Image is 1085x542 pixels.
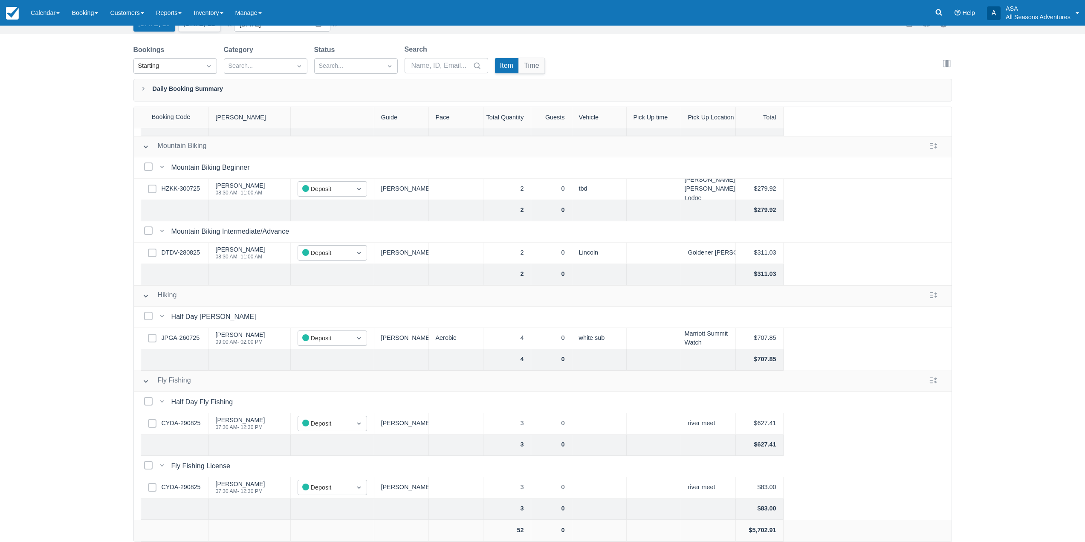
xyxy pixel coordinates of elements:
div: 0 [531,328,572,349]
div: $707.85 [736,328,784,349]
div: 4 [483,349,531,371]
div: Guide [374,107,429,128]
span: Dropdown icon [385,62,394,70]
div: 0 [531,499,572,520]
div: 0 [531,477,572,499]
div: 52 [483,520,531,542]
div: Total [736,107,784,128]
button: Time [519,58,544,73]
div: $83.00 [736,499,784,520]
div: [PERSON_NAME] [216,481,265,487]
input: Name, ID, Email... [411,58,471,73]
div: [PERSON_NAME] [PERSON_NAME] Lodge [681,179,736,200]
div: 0 [531,200,572,221]
div: [PERSON_NAME] [374,179,429,200]
div: 0 [531,520,572,542]
div: $5,702.91 [736,520,784,542]
label: Bookings [133,45,168,55]
div: Deposit [302,419,347,429]
div: Pick Up Location [681,107,736,128]
button: Item [495,58,519,73]
div: $627.41 [736,435,784,456]
div: Deposit [302,248,347,258]
div: [PERSON_NAME] [216,417,265,423]
div: 2 [483,264,531,285]
div: 2 [483,200,531,221]
img: checkfront-main-nav-mini-logo.png [6,7,19,20]
div: 09:00 AM - 02:00 PM [216,339,265,345]
div: river meet [681,477,736,499]
div: Lincoln [572,243,627,264]
div: Total Quantity [483,107,531,128]
div: [PERSON_NAME] [374,243,429,264]
div: 4 [483,328,531,349]
div: Vehicle [572,107,627,128]
div: white sub [572,328,627,349]
div: Booking Code [134,107,209,128]
p: ASA [1006,4,1071,13]
label: Status [314,45,339,55]
a: JPGA-260725 [162,333,200,343]
div: 0 [531,413,572,435]
div: 08:30 AM - 11:00 AM [216,254,265,259]
div: Half Day [PERSON_NAME] [171,312,260,322]
div: Pick Up time [627,107,681,128]
button: Fly Fishing [139,374,194,389]
i: Help [955,10,961,16]
span: Dropdown icon [355,483,363,492]
div: $707.85 [736,349,784,371]
div: 07:30 AM - 12:30 PM [216,425,265,430]
span: Dropdown icon [205,62,213,70]
div: 0 [531,264,572,285]
span: Help [962,9,975,16]
div: Mountain Biking Intermediate/Advance [171,226,293,237]
div: $311.03 [736,264,784,285]
span: Dropdown icon [355,419,363,428]
div: $311.03 [736,243,784,264]
div: 3 [483,477,531,499]
button: Hiking [139,288,180,304]
a: HZKK-300725 [162,184,200,194]
div: tbd [572,179,627,200]
div: Deposit [302,184,347,194]
p: All Seasons Adventures [1006,13,1071,21]
div: Half Day Fly Fishing [171,397,237,407]
div: 3 [483,435,531,456]
div: 2 [483,179,531,200]
div: [PERSON_NAME] [374,328,429,349]
div: [PERSON_NAME] [209,107,291,128]
div: [PERSON_NAME] [374,413,429,435]
div: 3 [483,499,531,520]
a: CYDA-290825 [162,483,201,492]
div: river meet [681,413,736,435]
div: A [987,6,1001,20]
div: Fly Fishing License [171,461,234,471]
div: $279.92 [736,179,784,200]
div: [PERSON_NAME] [374,477,429,499]
div: 0 [531,435,572,456]
div: Deposit [302,333,347,343]
span: Dropdown icon [355,185,363,193]
div: Marriott Summit Watch [681,328,736,349]
div: 0 [531,243,572,264]
div: $279.92 [736,200,784,221]
div: 0 [531,349,572,371]
span: Dropdown icon [355,249,363,257]
div: $627.41 [736,413,784,435]
div: Starting [138,61,197,71]
div: 08:30 AM - 11:00 AM [216,190,265,195]
div: Aerobic [429,328,483,349]
div: Goldener [PERSON_NAME] [681,243,736,264]
div: [PERSON_NAME] [216,183,265,188]
div: 2 [483,243,531,264]
div: Mountain Biking Beginner [171,162,253,173]
div: Pace [429,107,483,128]
a: CYDA-290825 [162,419,201,428]
div: [PERSON_NAME] [216,246,265,252]
div: Deposit [302,483,347,493]
label: Category [224,45,257,55]
div: 0 [531,179,572,200]
span: Dropdown icon [295,62,304,70]
div: [PERSON_NAME] [216,332,265,338]
div: Daily Booking Summary [133,79,952,101]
